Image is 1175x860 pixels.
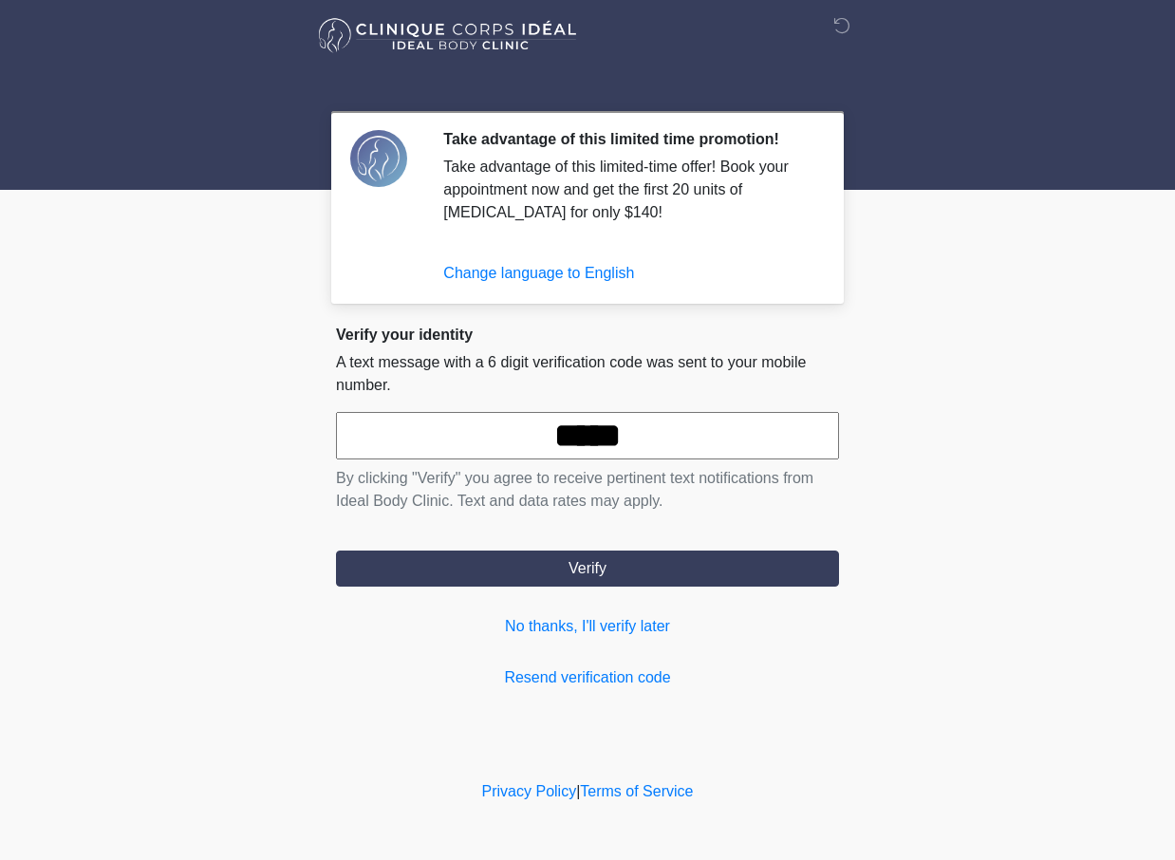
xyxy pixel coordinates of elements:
a: No thanks, I'll verify later [336,615,839,638]
a: Terms of Service [580,783,693,799]
h2: Verify your identity [336,326,839,344]
img: Ideal Body Clinic Logo [317,14,578,57]
p: By clicking "Verify" you agree to receive pertinent text notifications from Ideal Body Clinic. Te... [336,467,839,513]
a: | [576,783,580,799]
a: Privacy Policy [482,783,577,799]
a: Resend verification code [336,666,839,689]
img: Agent Avatar [350,130,407,187]
p: A text message with a 6 digit verification code was sent to your mobile number. [336,351,839,397]
h1: ‎ [322,68,853,103]
a: Change language to English [443,265,634,281]
button: Verify [336,551,839,587]
h2: Take advantage of this limited time promotion! [443,130,811,148]
div: Take advantage of this limited-time offer! Book your appointment now and get the first 20 units o... [443,156,811,224]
